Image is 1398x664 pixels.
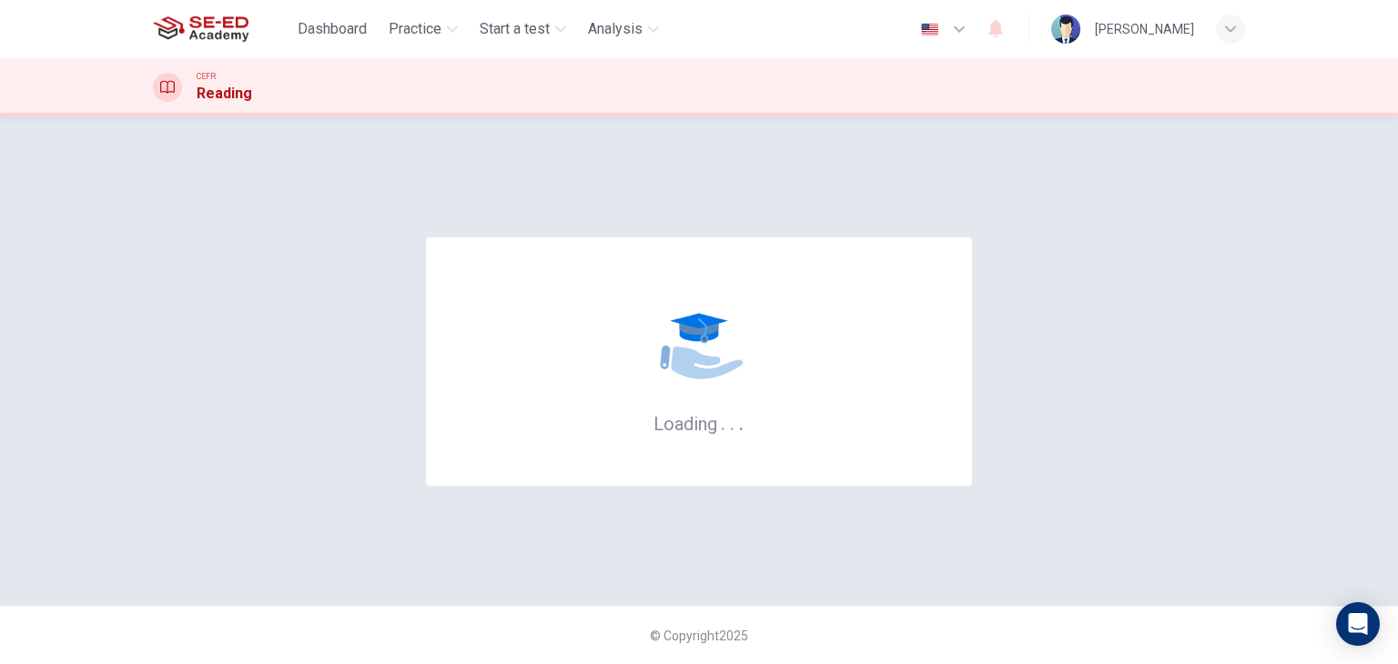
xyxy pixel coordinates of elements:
[650,629,748,643] span: © Copyright 2025
[738,407,745,437] h6: .
[729,407,735,437] h6: .
[197,70,216,83] span: CEFR
[197,83,252,105] h1: Reading
[720,407,726,437] h6: .
[653,411,745,435] h6: Loading
[153,11,290,47] a: SE-ED Academy logo
[588,18,643,40] span: Analysis
[389,18,441,40] span: Practice
[381,13,465,45] button: Practice
[153,11,248,47] img: SE-ED Academy logo
[290,13,374,45] button: Dashboard
[918,23,941,36] img: en
[472,13,573,45] button: Start a test
[480,18,550,40] span: Start a test
[1051,15,1080,44] img: Profile picture
[1095,18,1194,40] div: [PERSON_NAME]
[1336,602,1380,646] div: Open Intercom Messenger
[581,13,666,45] button: Analysis
[298,18,367,40] span: Dashboard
